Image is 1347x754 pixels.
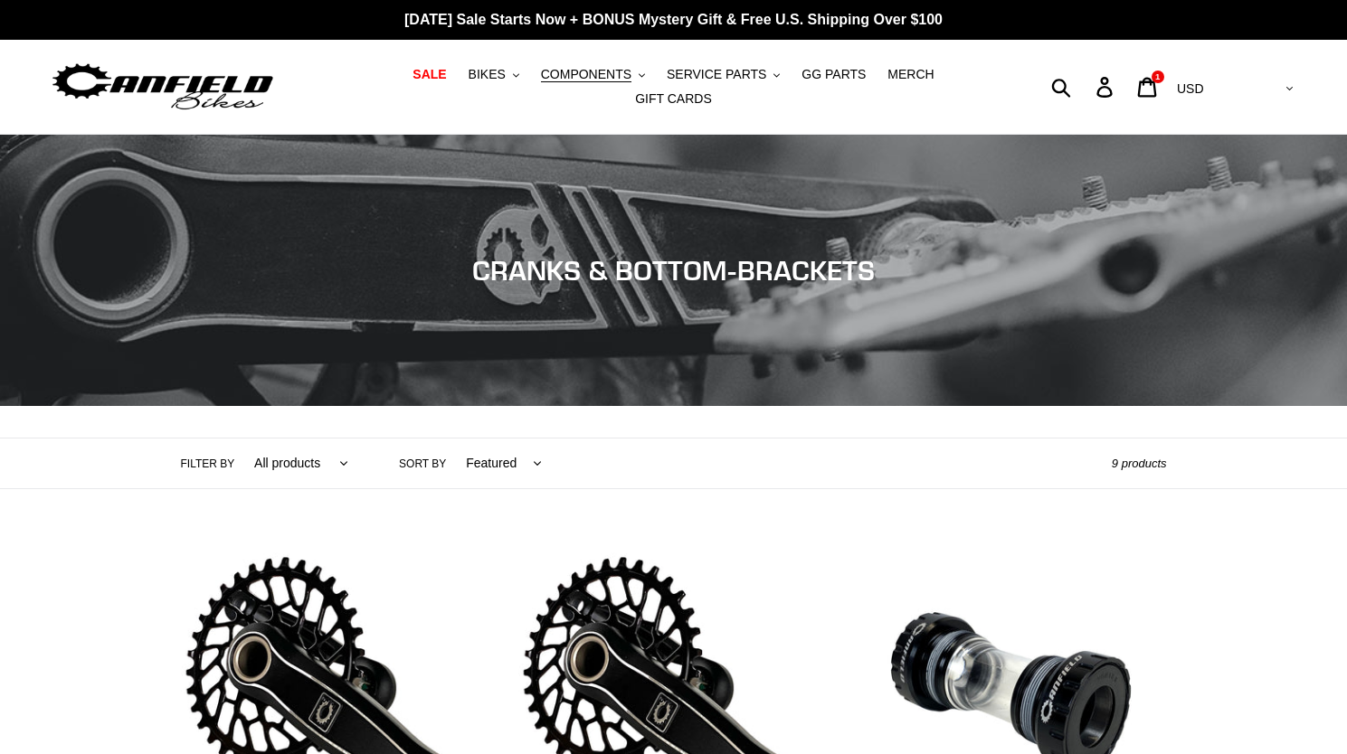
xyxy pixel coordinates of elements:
a: GG PARTS [792,62,875,87]
button: COMPONENTS [532,62,654,87]
span: MERCH [887,67,934,82]
button: BIKES [460,62,528,87]
span: BIKES [469,67,506,82]
span: 1 [1155,72,1160,81]
button: SERVICE PARTS [658,62,789,87]
span: SALE [413,67,446,82]
span: SERVICE PARTS [667,67,766,82]
label: Sort by [399,456,446,472]
span: GIFT CARDS [635,91,712,107]
img: Canfield Bikes [50,59,276,116]
span: GG PARTS [802,67,866,82]
span: 9 products [1112,457,1167,470]
label: Filter by [181,456,235,472]
a: 1 [1127,68,1170,107]
span: COMPONENTS [541,67,631,82]
a: GIFT CARDS [626,87,721,111]
span: CRANKS & BOTTOM-BRACKETS [472,254,875,287]
input: Search [1061,67,1107,107]
a: SALE [403,62,455,87]
a: MERCH [878,62,943,87]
